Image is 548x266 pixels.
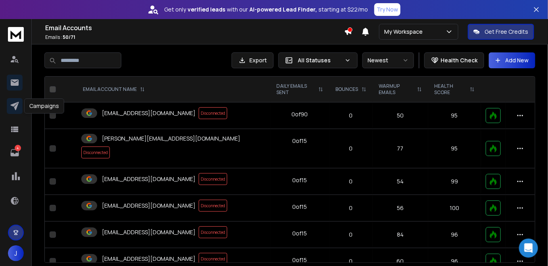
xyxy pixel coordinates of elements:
[428,195,481,222] td: 100
[373,168,428,195] td: 54
[102,175,195,183] p: [EMAIL_ADDRESS][DOMAIN_NAME]
[373,102,428,129] td: 50
[102,228,195,236] p: [EMAIL_ADDRESS][DOMAIN_NAME]
[435,83,467,96] p: HEALTH SCORE
[164,6,368,13] p: Get only with our starting at $22/mo
[293,203,307,211] div: 0 of 15
[519,239,538,258] div: Open Intercom Messenger
[15,145,21,151] p: 4
[199,200,227,212] span: Disconnected
[24,98,64,114] div: Campaigns
[334,177,368,185] p: 0
[199,253,227,265] span: Disconnected
[102,135,240,143] p: [PERSON_NAME][EMAIL_ADDRESS][DOMAIN_NAME]
[485,28,529,36] p: Get Free Credits
[336,86,358,93] p: BOUNCES
[374,3,400,16] button: Try Now
[199,226,227,238] span: Disconnected
[489,52,535,68] button: Add New
[428,129,481,168] td: 95
[102,255,195,263] p: [EMAIL_ADDRESS][DOMAIN_NAME]
[334,145,368,152] p: 0
[384,28,426,36] p: My Workspace
[293,256,307,264] div: 0 of 15
[102,109,195,117] p: [EMAIL_ADDRESS][DOMAIN_NAME]
[8,27,24,42] img: logo
[362,52,414,68] button: Newest
[373,195,428,222] td: 56
[232,52,274,68] button: Export
[249,6,317,13] strong: AI-powered Lead Finder,
[102,202,195,210] p: [EMAIL_ADDRESS][DOMAIN_NAME]
[7,145,23,161] a: 4
[8,245,24,261] button: J
[441,56,477,64] p: Health Check
[293,229,307,237] div: 0 of 15
[199,107,227,119] span: Disconnected
[468,24,534,40] button: Get Free Credits
[379,83,414,96] p: WARMUP EMAILS
[428,102,481,129] td: 95
[83,86,145,93] div: EMAIL ACCOUNT NAME
[81,146,110,158] span: Disconnected
[424,52,484,68] button: Health Check
[428,222,481,248] td: 96
[45,23,344,33] h1: Email Accounts
[199,173,227,185] span: Disconnected
[188,6,225,13] strong: verified leads
[373,129,428,168] td: 77
[45,34,344,40] p: Emails :
[334,204,368,212] p: 0
[277,83,315,96] p: DAILY EMAILS SENT
[292,110,308,118] div: 0 of 90
[334,257,368,265] p: 0
[377,6,398,13] p: Try Now
[63,34,75,40] span: 50 / 71
[428,168,481,195] td: 99
[373,222,428,248] td: 84
[293,137,307,145] div: 0 of 15
[334,112,368,120] p: 0
[334,231,368,239] p: 0
[298,56,341,64] p: All Statuses
[293,176,307,184] div: 0 of 15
